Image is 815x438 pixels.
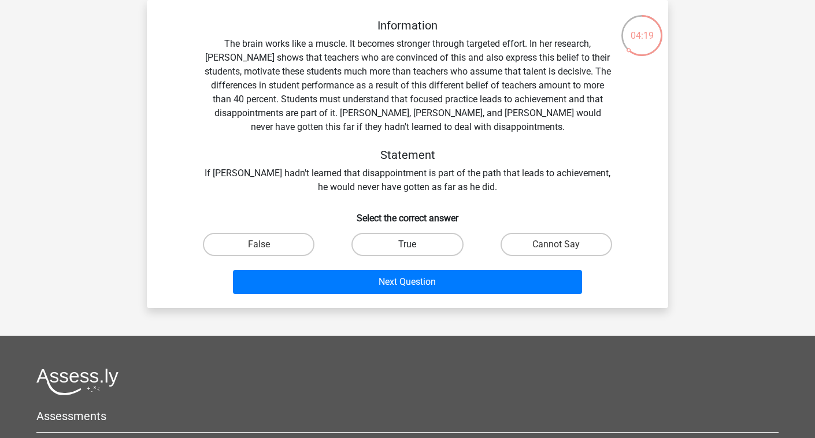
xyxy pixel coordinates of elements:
[165,18,650,194] div: The brain works like a muscle. It becomes stronger through targeted effort. In her research, [PER...
[351,233,463,256] label: True
[233,270,583,294] button: Next Question
[203,233,314,256] label: False
[202,148,613,162] h5: Statement
[165,203,650,224] h6: Select the correct answer
[36,368,118,395] img: Assessly logo
[36,409,779,423] h5: Assessments
[202,18,613,32] h5: Information
[501,233,612,256] label: Cannot Say
[620,14,664,43] div: 04:19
